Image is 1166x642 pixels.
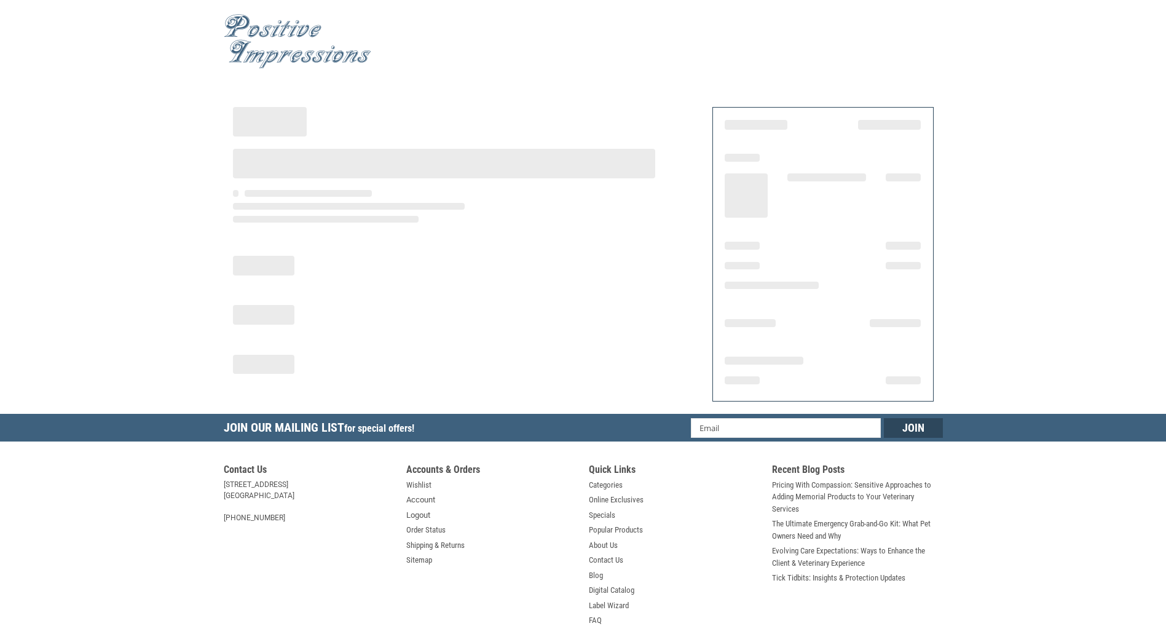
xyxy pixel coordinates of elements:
[772,518,943,542] a: The Ultimate Emergency Grab-and-Go Kit: What Pet Owners Need and Why
[589,569,603,582] a: Blog
[589,494,644,506] a: Online Exclusives
[224,464,395,479] h5: Contact Us
[772,545,943,569] a: Evolving Care Expectations: Ways to Enhance the Client & Veterinary Experience
[224,14,371,69] img: Positive Impressions
[772,572,905,584] a: Tick Tidbits: Insights & Protection Updates
[589,554,623,566] a: Contact Us
[406,509,430,521] a: Logout
[884,418,943,438] input: Join
[224,414,420,445] h5: Join Our Mailing List
[224,479,395,523] address: [STREET_ADDRESS] [GEOGRAPHIC_DATA] [PHONE_NUMBER]
[406,524,446,536] a: Order Status
[772,464,943,479] h5: Recent Blog Posts
[406,479,431,491] a: Wishlist
[406,554,432,566] a: Sitemap
[406,464,577,479] h5: Accounts & Orders
[589,584,634,596] a: Digital Catalog
[772,479,943,515] a: Pricing With Compassion: Sensitive Approaches to Adding Memorial Products to Your Veterinary Serv...
[589,600,629,612] a: Label Wizard
[406,494,435,506] a: Account
[589,614,602,627] a: FAQ
[691,418,881,438] input: Email
[589,464,760,479] h5: Quick Links
[589,479,623,491] a: Categories
[406,539,465,552] a: Shipping & Returns
[344,422,414,434] span: for special offers!
[589,524,643,536] a: Popular Products
[589,509,615,521] a: Specials
[589,539,618,552] a: About Us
